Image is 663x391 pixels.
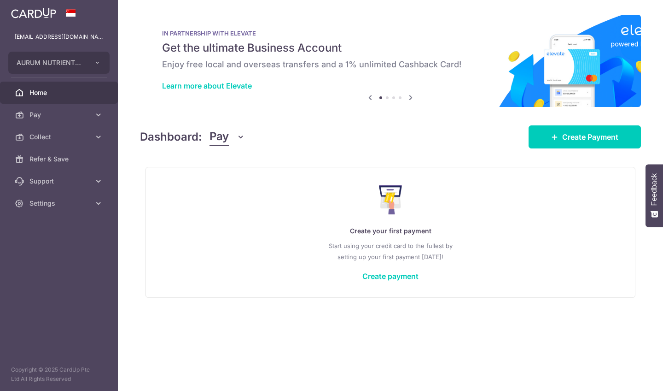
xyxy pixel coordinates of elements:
[529,125,641,148] a: Create Payment
[29,199,90,208] span: Settings
[17,58,85,67] span: AURUM NUTRIENTS PTE. LTD.
[646,164,663,227] button: Feedback - Show survey
[140,15,641,107] img: Renovation banner
[29,132,90,142] span: Collect
[29,88,90,97] span: Home
[362,272,419,281] a: Create payment
[8,52,110,74] button: AURUM NUTRIENTS PTE. LTD.
[209,128,245,146] button: Pay
[562,131,618,142] span: Create Payment
[29,154,90,164] span: Refer & Save
[164,225,616,237] p: Create your first payment
[29,110,90,119] span: Pay
[140,129,202,145] h4: Dashboard:
[162,81,252,90] a: Learn more about Elevate
[29,177,90,186] span: Support
[15,32,103,41] p: [EMAIL_ADDRESS][DOMAIN_NAME]
[209,128,229,146] span: Pay
[162,59,619,70] h6: Enjoy free local and overseas transfers and a 1% unlimited Cashback Card!
[379,185,402,214] img: Make Payment
[650,173,658,206] span: Feedback
[11,7,56,18] img: CardUp
[162,41,619,55] h5: Get the ultimate Business Account
[164,240,616,262] p: Start using your credit card to the fullest by setting up your first payment [DATE]!
[162,30,619,37] p: IN PARTNERSHIP WITH ELEVATE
